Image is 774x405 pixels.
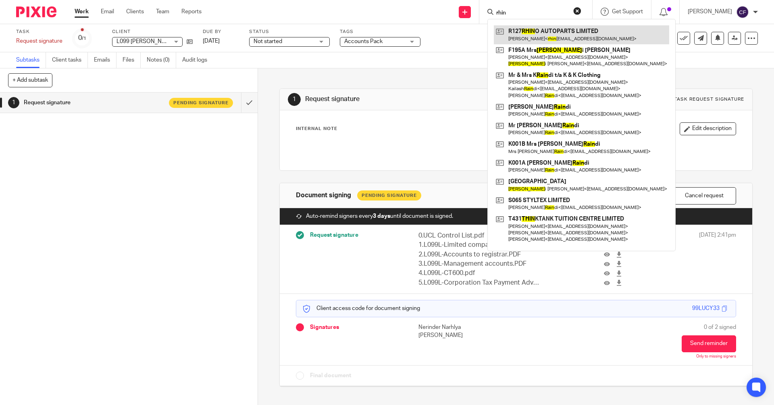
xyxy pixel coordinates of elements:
[692,304,720,312] div: 99LUCY33
[373,213,390,219] strong: 3 days
[16,52,46,68] a: Subtasks
[16,29,62,35] label: Task
[16,6,56,17] img: Pixie
[704,323,736,331] span: 0 of 2 signed
[418,278,540,287] p: 5.L099L-Corporation Tax Payment Advice.pdf
[78,33,86,43] div: 0
[8,97,19,108] div: 1
[112,29,193,35] label: Client
[310,372,351,380] span: Final document
[696,354,736,359] p: Only to missing signers
[310,231,358,239] span: Request signature
[126,8,144,16] a: Clients
[418,250,540,259] p: 2.L099L-Accounts to registrar.PDF
[612,9,643,14] span: Get Support
[688,8,732,16] p: [PERSON_NAME]
[418,259,540,269] p: 3.L099L-Management accounts.PDF
[736,6,749,19] img: svg%3E
[288,93,301,106] div: 1
[344,39,383,44] span: Accounts Pack
[672,187,736,205] button: Cancel request
[699,231,736,288] span: [DATE] 2:41pm
[495,10,568,17] input: Search
[302,304,420,312] p: Client access code for document signing
[173,99,229,106] span: Pending signature
[52,52,88,68] a: Client tasks
[340,29,420,35] label: Tags
[418,269,540,278] p: 4.L099L-CT600.pdf
[680,122,736,135] button: Edit description
[75,8,89,16] a: Work
[123,52,141,68] a: Files
[203,29,239,35] label: Due by
[296,191,351,200] h1: Document signing
[24,97,163,109] h1: Request signature
[310,323,339,331] span: Signatures
[203,38,220,44] span: [DATE]
[182,52,213,68] a: Audit logs
[101,8,114,16] a: Email
[117,39,224,44] span: L099 [PERSON_NAME] SURGERY LIMITED
[181,8,202,16] a: Reports
[156,8,169,16] a: Team
[254,39,282,44] span: Not started
[418,323,516,331] p: Nerinder Narhlya
[682,335,736,352] button: Send reminder
[305,95,533,103] h1: Request signature
[147,52,176,68] a: Notes (0)
[306,212,453,220] span: Auto-remind signers every until document is signed.
[418,231,540,240] p: 0.UCL Control List.pdf
[296,126,337,132] p: Internal Note
[16,37,62,45] div: Request signature
[357,190,421,200] div: Pending Signature
[418,331,516,339] p: [PERSON_NAME]
[8,73,52,87] button: + Add subtask
[94,52,117,68] a: Emails
[249,29,330,35] label: Status
[418,240,540,250] p: 1.L099L-Limited company accounts.PDF
[573,7,581,15] button: Clear
[82,36,86,41] small: /1
[674,96,744,103] div: Task request signature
